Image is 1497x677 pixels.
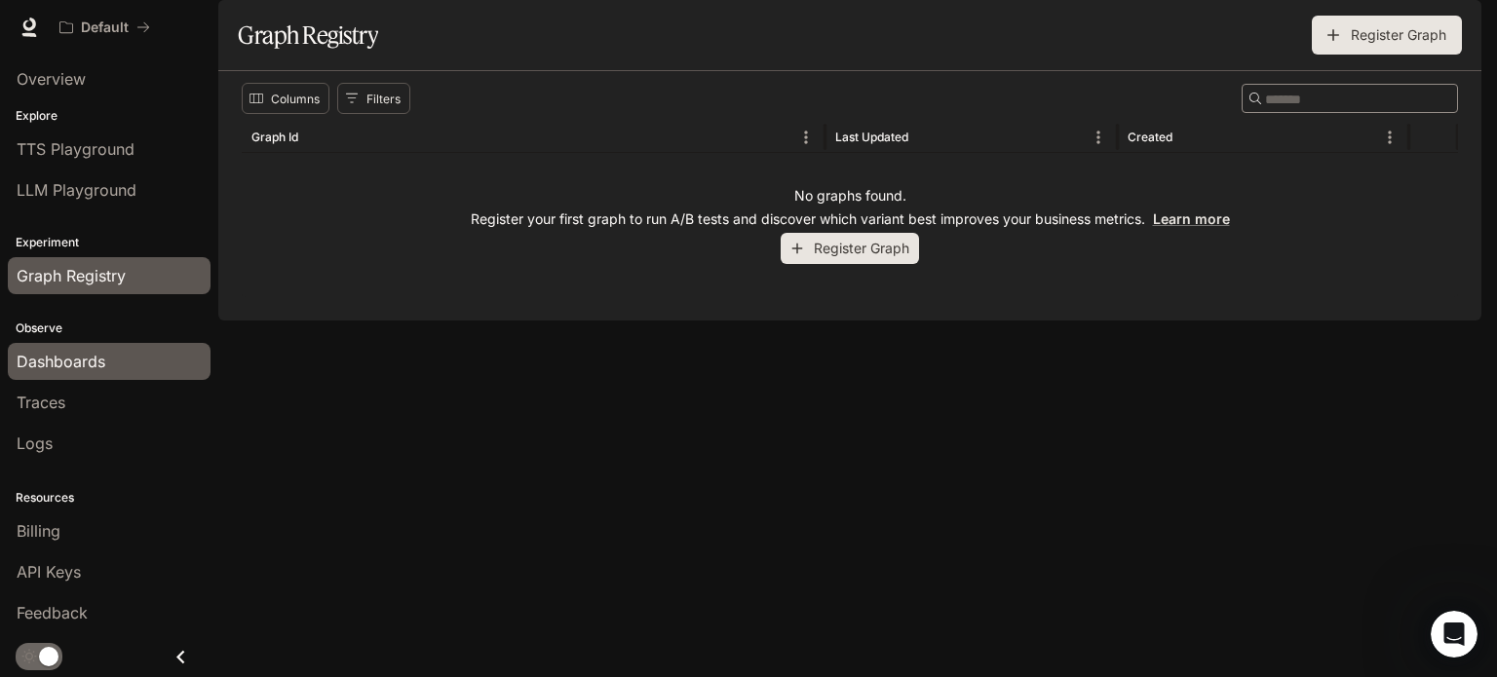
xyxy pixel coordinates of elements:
[1153,210,1230,227] a: Learn more
[1242,84,1458,113] div: Search
[242,83,329,114] button: Select columns
[1431,611,1478,658] iframe: Intercom live chat
[51,8,159,47] button: All workspaces
[471,209,1230,229] p: Register your first graph to run A/B tests and discover which variant best improves your business...
[1312,16,1462,55] button: Register Graph
[238,16,378,55] h1: Graph Registry
[791,123,821,152] button: Menu
[910,123,940,152] button: Sort
[1174,123,1204,152] button: Sort
[81,19,129,36] p: Default
[1375,123,1404,152] button: Menu
[251,130,298,144] div: Graph Id
[781,233,919,265] button: Register Graph
[1084,123,1113,152] button: Menu
[337,83,410,114] button: Show filters
[835,130,908,144] div: Last Updated
[1128,130,1172,144] div: Created
[794,186,906,206] p: No graphs found.
[300,123,329,152] button: Sort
